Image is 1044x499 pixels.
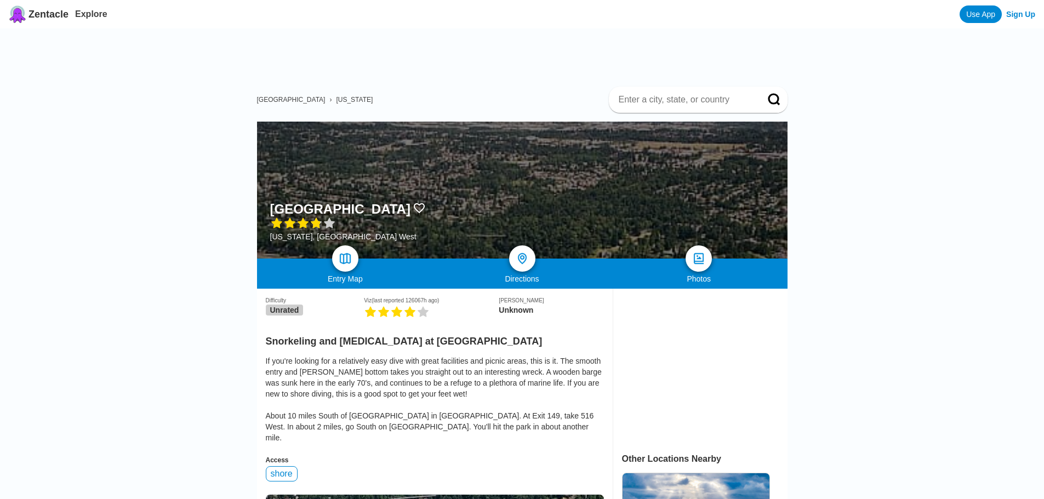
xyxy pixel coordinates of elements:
img: map [339,252,352,265]
img: directions [516,252,529,265]
div: Access [266,456,604,464]
img: photos [692,252,705,265]
a: Sign Up [1006,10,1035,19]
input: Enter a city, state, or country [618,94,752,105]
div: Difficulty [266,297,364,303]
a: photos [686,245,712,272]
span: › [329,96,332,104]
a: Explore [75,9,107,19]
a: Zentacle logoZentacle [9,5,69,23]
a: [US_STATE] [336,96,373,104]
div: Photos [611,274,788,283]
div: Directions [433,274,611,283]
div: Viz (last reported 126067h ago) [364,297,499,303]
a: [GEOGRAPHIC_DATA] [257,96,326,104]
div: Other Locations Nearby [622,454,788,464]
div: [PERSON_NAME] [499,297,603,303]
img: Zentacle logo [9,5,26,23]
h1: [GEOGRAPHIC_DATA] [270,202,410,217]
div: Unknown [499,306,603,314]
div: shore [266,466,298,481]
a: map [332,245,358,272]
div: [US_STATE], [GEOGRAPHIC_DATA] West [270,232,426,241]
a: Use App [960,5,1002,23]
span: Zentacle [28,9,69,20]
div: If you're looking for a relatively easy dive with great facilities and picnic areas, this is it. ... [266,355,604,443]
span: Unrated [266,305,304,316]
h2: Snorkeling and [MEDICAL_DATA] at [GEOGRAPHIC_DATA] [266,329,604,347]
div: Entry Map [257,274,434,283]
